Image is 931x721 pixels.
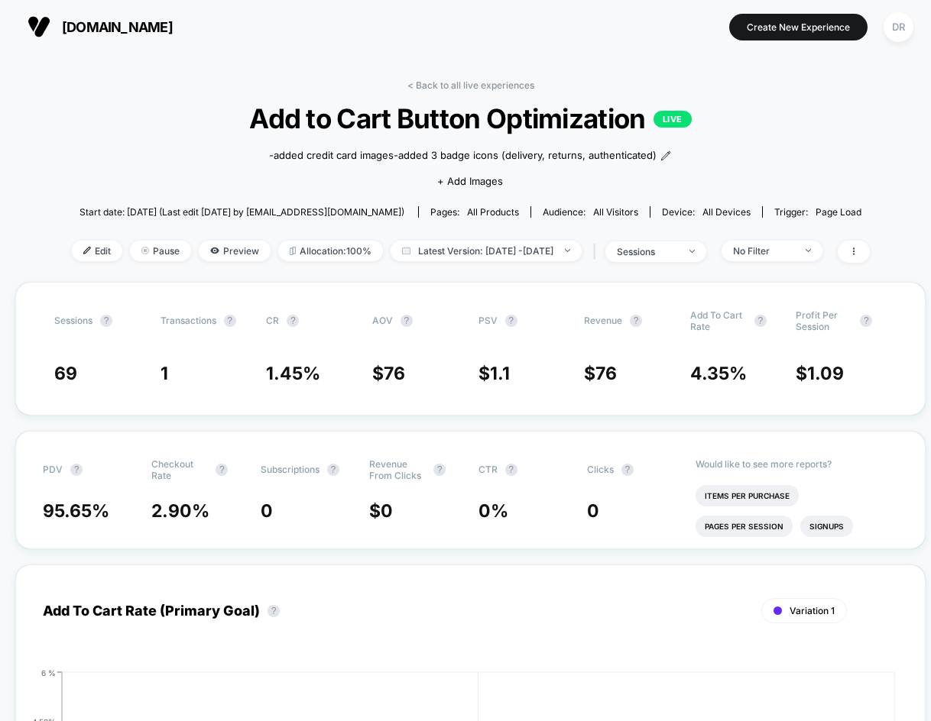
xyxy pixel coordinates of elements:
[595,363,617,384] span: 76
[112,102,830,134] span: Add to Cart Button Optimization
[696,516,793,537] li: Pages Per Session
[467,206,519,218] span: all products
[407,79,534,91] a: < Back to all live experiences
[690,309,747,332] span: Add To Cart Rate
[774,206,861,218] div: Trigger:
[287,315,299,327] button: ?
[621,464,634,476] button: ?
[650,206,762,218] span: Device:
[268,605,280,617] button: ?
[505,315,517,327] button: ?
[369,458,426,481] span: Revenue From Clicks
[800,516,853,537] li: Signups
[478,464,498,475] span: CTR
[278,241,383,261] span: Allocation: 100%
[654,111,692,128] p: LIVE
[884,12,913,42] div: DR
[62,19,173,35] span: [DOMAIN_NAME]
[478,500,508,522] span: 0 %
[696,458,898,470] p: Would like to see more reports?
[83,247,91,254] img: edit
[617,246,678,257] div: sessions
[589,241,605,263] span: |
[290,247,296,255] img: rebalance
[630,315,642,327] button: ?
[478,315,498,326] span: PSV
[384,363,405,384] span: 76
[261,464,320,475] span: Subscriptions
[28,15,50,38] img: Visually logo
[266,363,320,384] span: 1.45 %
[72,241,122,261] span: Edit
[543,206,638,218] div: Audience:
[433,464,446,476] button: ?
[79,206,404,218] span: Start date: [DATE] (Last edit [DATE] by [EMAIL_ADDRESS][DOMAIN_NAME])
[879,11,918,43] button: DR
[216,464,228,476] button: ?
[199,241,271,261] span: Preview
[401,315,413,327] button: ?
[689,250,695,253] img: end
[100,315,112,327] button: ?
[860,315,872,327] button: ?
[266,315,279,326] span: CR
[70,464,83,476] button: ?
[584,315,622,326] span: Revenue
[796,309,852,332] span: Profit Per Session
[151,458,208,481] span: Checkout Rate
[369,500,393,522] span: $
[327,464,339,476] button: ?
[54,363,77,384] span: 69
[151,500,209,522] span: 2.90 %
[161,363,168,384] span: 1
[43,500,109,522] span: 95.65 %
[816,206,861,218] span: Page Load
[807,363,844,384] span: 1.09
[372,363,405,384] span: $
[43,464,63,475] span: PDV
[437,175,503,187] span: + Add Images
[130,241,191,261] span: Pause
[478,363,510,384] span: $
[141,247,149,254] img: end
[754,315,767,327] button: ?
[690,363,747,384] span: 4.35 %
[23,15,177,39] button: [DOMAIN_NAME]
[790,605,835,616] span: Variation 1
[729,14,868,40] button: Create New Experience
[696,485,799,506] li: Items Per Purchase
[733,245,794,257] div: No Filter
[490,363,510,384] span: 1.1
[565,249,570,252] img: end
[796,363,844,384] span: $
[806,249,811,252] img: end
[430,206,519,218] div: Pages:
[269,148,657,163] span: -added credit card images-added 3 badge icons (delivery, returns, authenticated)
[587,500,599,522] span: 0
[593,206,638,218] span: All Visitors
[161,315,216,326] span: Transactions
[505,464,517,476] button: ?
[391,241,582,261] span: Latest Version: [DATE] - [DATE]
[584,363,617,384] span: $
[381,500,393,522] span: 0
[372,315,393,326] span: AOV
[402,247,410,254] img: calendar
[54,315,92,326] span: Sessions
[587,464,614,475] span: Clicks
[702,206,751,218] span: all devices
[261,500,273,522] span: 0
[224,315,236,327] button: ?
